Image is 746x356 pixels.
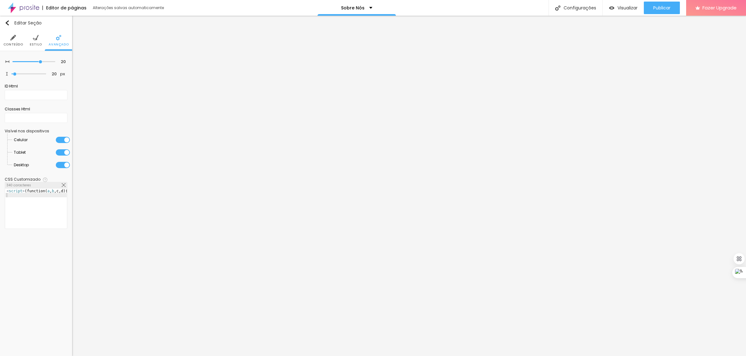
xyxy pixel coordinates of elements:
[14,159,29,171] span: Desktop
[93,6,165,10] div: Alterações salvas automaticamente
[56,35,61,40] img: Icone
[72,16,746,356] iframe: Editor
[30,43,42,46] span: Estilo
[609,5,614,11] img: view-1.svg
[58,72,67,77] button: px
[5,106,67,112] div: Classes Html
[5,20,42,25] div: Editar Seção
[5,60,9,64] img: Icone
[10,35,16,40] img: Icone
[702,5,737,10] span: Fazer Upgrade
[644,2,680,14] button: Publicar
[3,43,23,46] span: Conteúdo
[14,134,28,146] span: Celular
[603,2,644,14] button: Visualizar
[43,178,47,182] img: Icone
[653,5,670,10] span: Publicar
[62,183,66,187] img: Icone
[5,20,10,25] img: Icone
[42,6,87,10] div: Editor de páginas
[5,72,8,75] img: Icone
[5,83,67,89] div: ID Html
[5,178,40,181] div: CSS Customizado
[555,5,560,11] img: Icone
[14,146,26,159] span: Tablet
[5,182,67,189] div: 340 caracteres
[617,5,638,10] span: Visualizar
[5,129,67,133] div: Visível nos dispositivos
[33,35,39,40] img: Icone
[341,6,365,10] p: Sobre Nós
[49,43,69,46] span: Avançado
